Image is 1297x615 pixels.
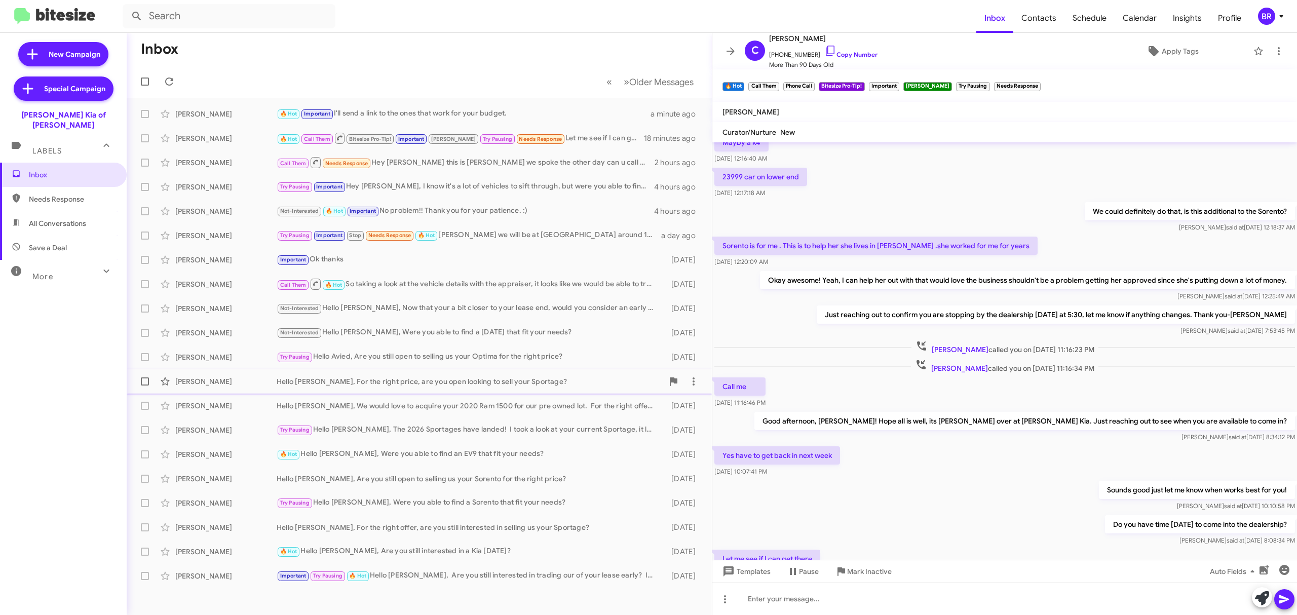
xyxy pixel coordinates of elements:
[1227,536,1244,544] span: said at
[277,254,660,265] div: Ok thanks
[748,82,779,91] small: Call Them
[349,136,391,142] span: Bitesize Pro-Tip!
[660,522,704,532] div: [DATE]
[431,136,476,142] span: [PERSON_NAME]
[277,132,644,144] div: Let me see if I can get there
[32,272,53,281] span: More
[304,110,330,117] span: Important
[1162,42,1199,60] span: Apply Tags
[1181,433,1295,441] span: [PERSON_NAME] [DATE] 8:34:12 PM
[175,352,277,362] div: [PERSON_NAME]
[277,570,660,582] div: Hello [PERSON_NAME], Are you still interested in trading our of your lease early? It looks like y...
[660,425,704,435] div: [DATE]
[1180,327,1295,334] span: [PERSON_NAME] [DATE] 7:53:45 PM
[175,498,277,508] div: [PERSON_NAME]
[714,133,769,151] p: Mayby a k4
[760,271,1295,289] p: Okay awesome! Yeah, I can help her out with that would love the business shouldn't be a problem g...
[1228,327,1245,334] span: said at
[819,82,864,91] small: Bitesize Pro-Tip!
[660,352,704,362] div: [DATE]
[869,82,899,91] small: Important
[277,108,651,120] div: I'll send a link to the ones that work for your budget.
[277,424,660,436] div: Hello [PERSON_NAME], The 2026 Sportages have landed! I took a look at your current Sportage, it l...
[175,206,277,216] div: [PERSON_NAME]
[350,208,376,214] span: Important
[1115,4,1165,33] a: Calendar
[277,448,660,460] div: Hello [PERSON_NAME], Were you able to find an EV9 that fit your needs?
[1105,515,1295,533] p: Do you have time [DATE] to come into the dealership?
[654,182,704,192] div: 4 hours ago
[123,4,335,28] input: Search
[280,451,297,457] span: 🔥 Hot
[722,107,779,117] span: [PERSON_NAME]
[660,279,704,289] div: [DATE]
[1096,42,1248,60] button: Apply Tags
[1064,4,1115,33] a: Schedule
[624,75,629,88] span: »
[398,136,425,142] span: Important
[799,562,819,581] span: Pause
[714,550,820,568] p: Let me see if I can get there
[1210,4,1249,33] a: Profile
[313,572,342,579] span: Try Pausing
[280,232,310,239] span: Try Pausing
[326,208,343,214] span: 🔥 Hot
[280,548,297,555] span: 🔥 Hot
[1013,4,1064,33] a: Contacts
[349,232,361,239] span: Stop
[660,474,704,484] div: [DATE]
[1224,502,1242,510] span: said at
[1249,8,1286,25] button: BR
[141,41,178,57] h1: Inbox
[714,168,807,186] p: 23999 car on lower end
[277,302,660,314] div: Hello [PERSON_NAME], Now that your a bit closer to your lease end, would you consider an early up...
[660,547,704,557] div: [DATE]
[44,84,105,94] span: Special Campaign
[280,329,319,336] span: Not-Interested
[49,49,100,59] span: New Campaign
[1165,4,1210,33] a: Insights
[277,522,660,532] div: Hello [PERSON_NAME], For the right offer, are you still interested in selling us your Sportage?
[1202,562,1267,581] button: Auto Fields
[175,133,277,143] div: [PERSON_NAME]
[654,206,704,216] div: 4 hours ago
[1099,481,1295,499] p: Sounds good just let me know when works best for you!
[277,401,660,411] div: Hello [PERSON_NAME], We would love to acquire your 2020 Ram 1500 for our pre owned lot. For the r...
[368,232,411,239] span: Needs Response
[1085,202,1295,220] p: We could definitely do that, is this additional to the Sorento?
[722,82,744,91] small: 🔥 Hot
[769,45,878,60] span: [PHONE_NUMBER]
[29,218,86,228] span: All Conversations
[1225,292,1242,300] span: said at
[1226,223,1244,231] span: said at
[175,547,277,557] div: [PERSON_NAME]
[29,194,115,204] span: Needs Response
[175,279,277,289] div: [PERSON_NAME]
[824,51,878,58] a: Copy Number
[827,562,900,581] button: Mark Inactive
[714,377,766,396] p: Call me
[976,4,1013,33] a: Inbox
[714,155,767,162] span: [DATE] 12:16:40 AM
[655,158,704,168] div: 2 hours ago
[660,328,704,338] div: [DATE]
[606,75,612,88] span: «
[769,32,878,45] span: [PERSON_NAME]
[280,110,297,117] span: 🔥 Hot
[175,328,277,338] div: [PERSON_NAME]
[911,340,1098,355] span: called you on [DATE] 11:16:23 PM
[280,354,310,360] span: Try Pausing
[418,232,435,239] span: 🔥 Hot
[1229,433,1246,441] span: said at
[660,255,704,265] div: [DATE]
[644,133,704,143] div: 18 minutes ago
[712,562,779,581] button: Templates
[280,572,307,579] span: Important
[714,468,767,475] span: [DATE] 10:07:41 PM
[277,474,660,484] div: Hello [PERSON_NAME], Are you still open to selling us your Sorento for the right price?
[932,345,988,354] span: [PERSON_NAME]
